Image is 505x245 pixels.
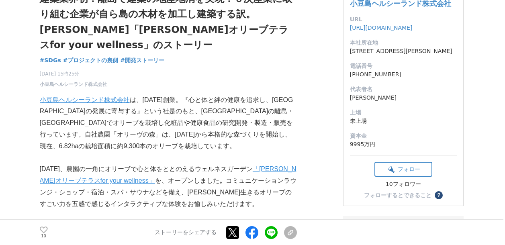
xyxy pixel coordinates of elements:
button: フォロー [374,162,432,177]
span: ？ [436,192,442,198]
dt: 電話番号 [350,62,457,70]
dt: 代表者名 [350,85,457,94]
dd: 未上場 [350,117,457,125]
a: #プロジェクトの裏側 [63,56,119,65]
span: #SDGs [40,57,61,64]
p: ストーリーをシェアする [155,229,217,236]
span: #開発ストーリー [120,57,164,64]
a: #SDGs [40,56,61,65]
p: 10 [40,234,48,238]
dt: 上場 [350,108,457,117]
dt: 資本金 [350,132,457,140]
div: 10フォロワー [374,181,432,188]
strong: 。 [219,177,226,184]
p: [DATE]、農園の一角にオリーブで心と体をととのえるウェルネスガーデン を、オープンしました コミュニケーションラウンジ・ショップ・宿泊・スパ・サウナなどを備え、[PERSON_NAME]生き... [40,163,297,210]
dd: [PERSON_NAME] [350,94,457,102]
dt: 本社所在地 [350,39,457,47]
button: ？ [435,191,443,199]
dd: 9995万円 [350,140,457,149]
span: #プロジェクトの裏側 [63,57,119,64]
p: は、[DATE]創業。『心と体と絆の健康を追求し、[GEOGRAPHIC_DATA]の発展に寄与する』という社是のもと、[GEOGRAPHIC_DATA]の離島・[GEOGRAPHIC_DATA... [40,94,297,152]
div: フォローするとできること [364,192,431,198]
a: #開発ストーリー [120,56,164,65]
a: 小豆島ヘルシーランド株式会社 [40,81,107,88]
dt: URL [350,15,457,24]
dd: [STREET_ADDRESS][PERSON_NAME] [350,47,457,55]
dd: [PHONE_NUMBER] [350,70,457,79]
span: [DATE] 15時25分 [40,70,107,78]
a: [URL][DOMAIN_NAME] [350,24,413,31]
a: 小豆島ヘルシーランド株式会社 [40,96,130,103]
